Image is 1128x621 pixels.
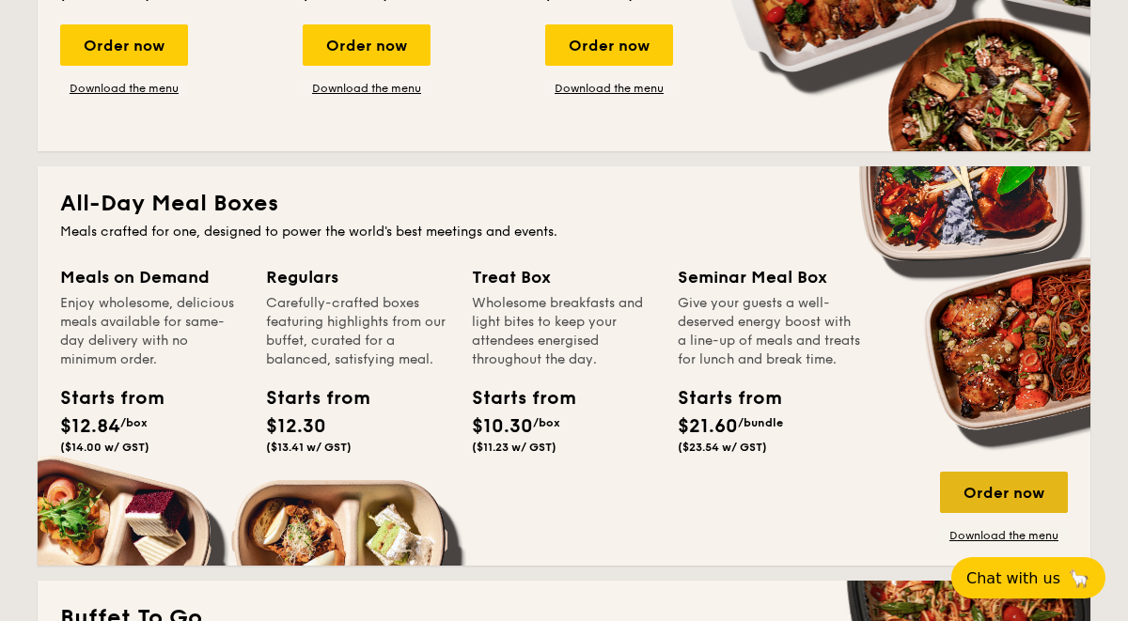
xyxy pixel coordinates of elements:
div: Meals crafted for one, designed to power the world's best meetings and events. [60,223,1068,241]
div: Order now [940,472,1068,513]
div: Seminar Meal Box [678,264,861,290]
div: Enjoy wholesome, delicious meals available for same-day delivery with no minimum order. [60,294,243,369]
span: $21.60 [678,415,738,438]
div: Starts from [472,384,556,412]
div: Order now [545,24,673,66]
button: Chat with us🦙 [951,557,1105,598]
span: /box [120,416,148,429]
div: Starts from [266,384,351,412]
h2: All-Day Meal Boxes [60,189,1068,219]
div: Order now [60,24,188,66]
div: Meals on Demand [60,264,243,290]
a: Download the menu [303,81,431,96]
div: Treat Box [472,264,655,290]
a: Download the menu [60,81,188,96]
span: ($23.54 w/ GST) [678,441,767,454]
span: $12.30 [266,415,326,438]
div: Carefully-crafted boxes featuring highlights from our buffet, curated for a balanced, satisfying ... [266,294,449,369]
span: $12.84 [60,415,120,438]
span: ($13.41 w/ GST) [266,441,352,454]
div: Wholesome breakfasts and light bites to keep your attendees energised throughout the day. [472,294,655,369]
a: Download the menu [545,81,673,96]
div: Order now [303,24,431,66]
span: $10.30 [472,415,533,438]
div: Give your guests a well-deserved energy boost with a line-up of meals and treats for lunch and br... [678,294,861,369]
div: Starts from [60,384,145,412]
a: Download the menu [940,528,1068,543]
div: Starts from [678,384,762,412]
span: /box [533,416,560,429]
span: ($14.00 w/ GST) [60,441,149,454]
span: 🦙 [1068,567,1090,589]
div: Regulars [266,264,449,290]
span: ($11.23 w/ GST) [472,441,556,454]
span: /bundle [738,416,783,429]
span: Chat with us [966,569,1060,587]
